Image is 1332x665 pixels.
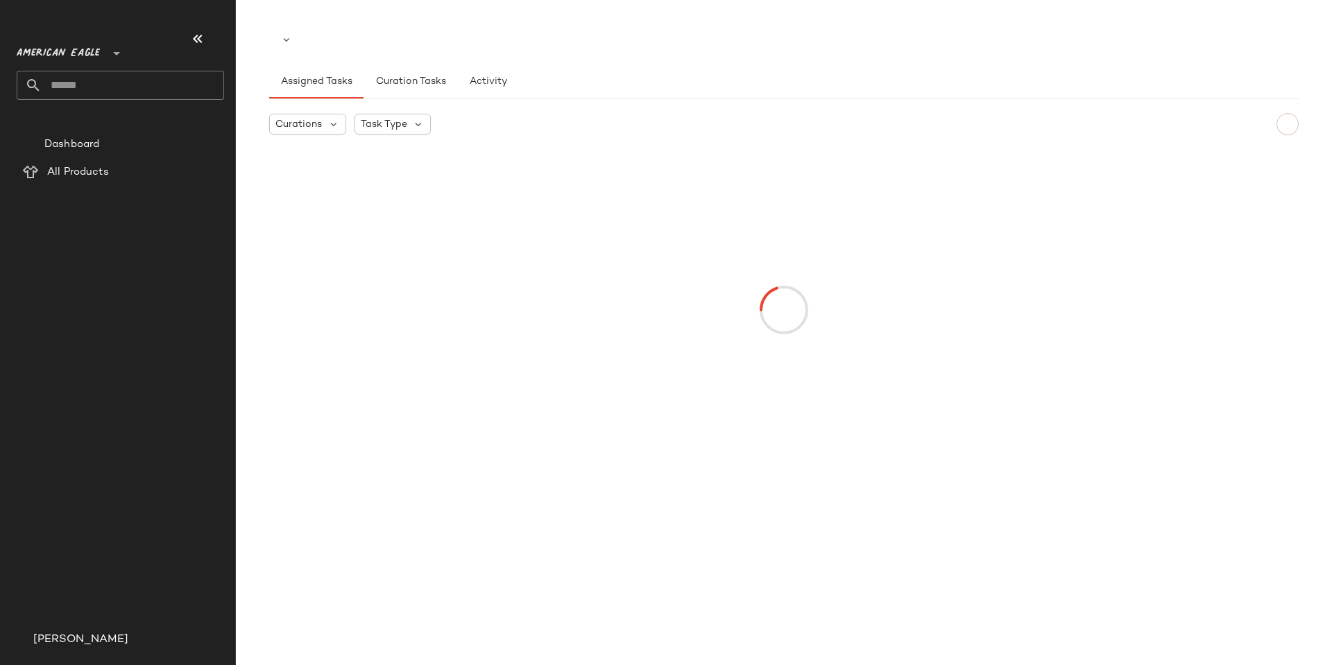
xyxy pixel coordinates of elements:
[44,137,99,153] span: Dashboard
[361,117,407,132] span: Task Type
[47,164,109,180] span: All Products
[17,37,100,62] span: American Eagle
[33,632,128,648] span: [PERSON_NAME]
[469,76,507,87] span: Activity
[275,117,322,132] span: Curations
[280,76,352,87] span: Assigned Tasks
[375,76,445,87] span: Curation Tasks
